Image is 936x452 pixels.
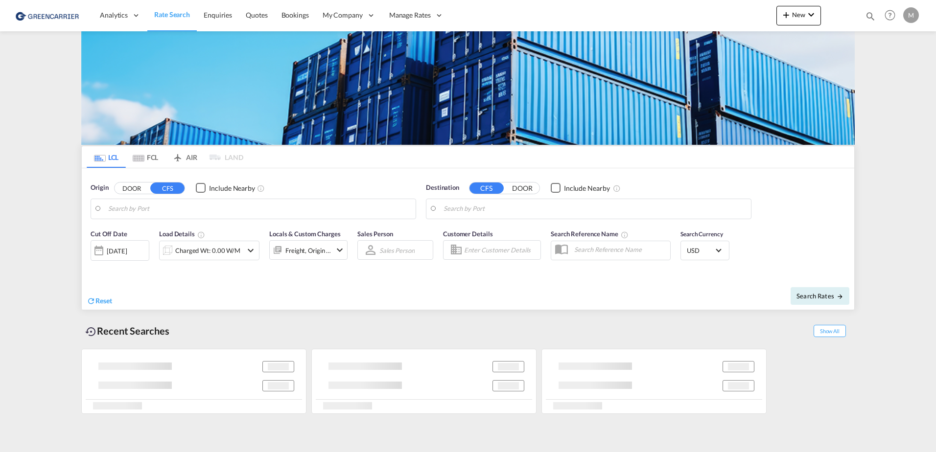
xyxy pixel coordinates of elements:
[175,244,240,257] div: Charged Wt: 0.00 W/M
[680,230,723,238] span: Search Currency
[814,325,846,337] span: Show All
[81,31,855,145] img: GreenCarrierFCL_LCL.png
[165,146,204,168] md-tab-item: AIR
[426,183,459,193] span: Destination
[87,146,243,168] md-pagination-wrapper: Use the left and right arrow keys to navigate between tabs
[323,10,363,20] span: My Company
[159,241,259,260] div: Charged Wt: 0.00 W/Micon-chevron-down
[791,287,849,305] button: Search Ratesicon-arrow-right
[150,182,185,194] button: CFS
[172,152,184,159] md-icon: icon-airplane
[82,168,854,310] div: Origin DOOR CFS Checkbox No InkUnchecked: Ignores neighbouring ports when fetching rates.Checked ...
[85,326,97,338] md-icon: icon-backup-restore
[154,10,190,19] span: Rate Search
[469,182,504,194] button: CFS
[780,9,792,21] md-icon: icon-plus 400-fg
[91,183,108,193] span: Origin
[334,244,346,256] md-icon: icon-chevron-down
[91,230,127,238] span: Cut Off Date
[687,246,714,255] span: USD
[91,260,98,273] md-datepicker: Select
[95,296,112,305] span: Reset
[257,184,265,192] md-icon: Unchecked: Ignores neighbouring ports when fetching rates.Checked : Includes neighbouring ports w...
[865,11,876,22] md-icon: icon-magnify
[882,7,903,24] div: Help
[882,7,898,23] span: Help
[15,4,81,26] img: 757bc1808afe11efb73cddab9739634b.png
[87,296,95,305] md-icon: icon-refresh
[613,184,621,192] md-icon: Unchecked: Ignores neighbouring ports when fetching rates.Checked : Includes neighbouring ports w...
[87,296,112,307] div: icon-refreshReset
[505,182,539,194] button: DOOR
[903,7,919,23] div: M
[281,11,309,19] span: Bookings
[269,240,348,260] div: Freight Origin Destinationicon-chevron-down
[837,293,843,300] md-icon: icon-arrow-right
[197,231,205,239] md-icon: Chargeable Weight
[865,11,876,25] div: icon-magnify
[776,6,821,25] button: icon-plus 400-fgNewicon-chevron-down
[196,183,255,193] md-checkbox: Checkbox No Ink
[209,183,255,193] div: Include Nearby
[621,231,629,239] md-icon: Your search will be saved by the below given name
[204,11,232,19] span: Enquiries
[87,146,126,168] md-tab-item: LCL
[564,183,610,193] div: Include Nearby
[464,243,538,257] input: Enter Customer Details
[389,10,431,20] span: Manage Rates
[159,230,205,238] span: Load Details
[444,202,746,216] input: Search by Port
[569,242,670,257] input: Search Reference Name
[246,11,267,19] span: Quotes
[245,245,257,256] md-icon: icon-chevron-down
[357,230,393,238] span: Sales Person
[91,240,149,261] div: [DATE]
[107,247,127,255] div: [DATE]
[81,320,173,342] div: Recent Searches
[443,230,492,238] span: Customer Details
[285,244,331,257] div: Freight Origin Destination
[378,243,416,257] md-select: Sales Person
[796,292,843,300] span: Search Rates
[686,243,724,257] md-select: Select Currency: $ USDUnited States Dollar
[126,146,165,168] md-tab-item: FCL
[269,230,341,238] span: Locals & Custom Charges
[551,230,629,238] span: Search Reference Name
[780,11,817,19] span: New
[551,183,610,193] md-checkbox: Checkbox No Ink
[115,182,149,194] button: DOOR
[108,202,411,216] input: Search by Port
[100,10,128,20] span: Analytics
[805,9,817,21] md-icon: icon-chevron-down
